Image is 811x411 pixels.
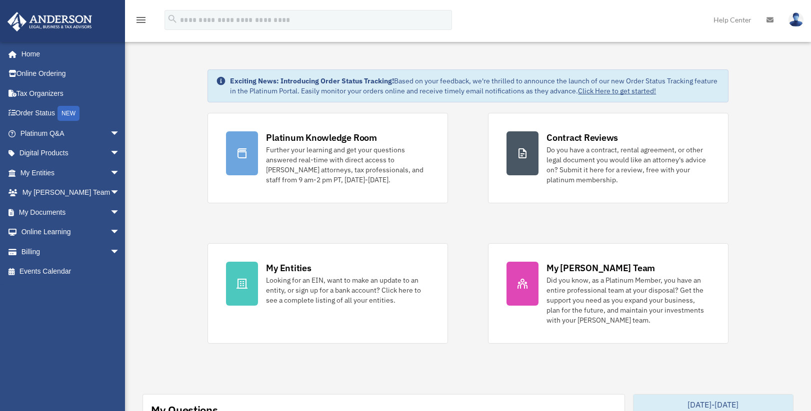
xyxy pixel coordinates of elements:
[110,183,130,203] span: arrow_drop_down
[546,275,710,325] div: Did you know, as a Platinum Member, you have an entire professional team at your disposal? Get th...
[230,76,394,85] strong: Exciting News: Introducing Order Status Tracking!
[110,222,130,243] span: arrow_drop_down
[7,183,135,203] a: My [PERSON_NAME] Teamarrow_drop_down
[546,131,618,144] div: Contract Reviews
[7,123,135,143] a: Platinum Q&Aarrow_drop_down
[7,44,130,64] a: Home
[7,262,135,282] a: Events Calendar
[546,262,655,274] div: My [PERSON_NAME] Team
[207,113,448,203] a: Platinum Knowledge Room Further your learning and get your questions answered real-time with dire...
[488,113,728,203] a: Contract Reviews Do you have a contract, rental agreement, or other legal document you would like...
[266,262,311,274] div: My Entities
[488,243,728,344] a: My [PERSON_NAME] Team Did you know, as a Platinum Member, you have an entire professional team at...
[110,242,130,262] span: arrow_drop_down
[110,202,130,223] span: arrow_drop_down
[4,12,95,31] img: Anderson Advisors Platinum Portal
[7,242,135,262] a: Billingarrow_drop_down
[7,202,135,222] a: My Documentsarrow_drop_down
[7,83,135,103] a: Tax Organizers
[135,14,147,26] i: menu
[110,143,130,164] span: arrow_drop_down
[546,145,710,185] div: Do you have a contract, rental agreement, or other legal document you would like an attorney's ad...
[207,243,448,344] a: My Entities Looking for an EIN, want to make an update to an entity, or sign up for a bank accoun...
[788,12,803,27] img: User Pic
[7,163,135,183] a: My Entitiesarrow_drop_down
[578,86,656,95] a: Click Here to get started!
[266,131,377,144] div: Platinum Knowledge Room
[167,13,178,24] i: search
[7,64,135,84] a: Online Ordering
[7,143,135,163] a: Digital Productsarrow_drop_down
[7,103,135,124] a: Order StatusNEW
[110,163,130,183] span: arrow_drop_down
[230,76,720,96] div: Based on your feedback, we're thrilled to announce the launch of our new Order Status Tracking fe...
[266,145,429,185] div: Further your learning and get your questions answered real-time with direct access to [PERSON_NAM...
[7,222,135,242] a: Online Learningarrow_drop_down
[110,123,130,144] span: arrow_drop_down
[57,106,79,121] div: NEW
[266,275,429,305] div: Looking for an EIN, want to make an update to an entity, or sign up for a bank account? Click her...
[135,17,147,26] a: menu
